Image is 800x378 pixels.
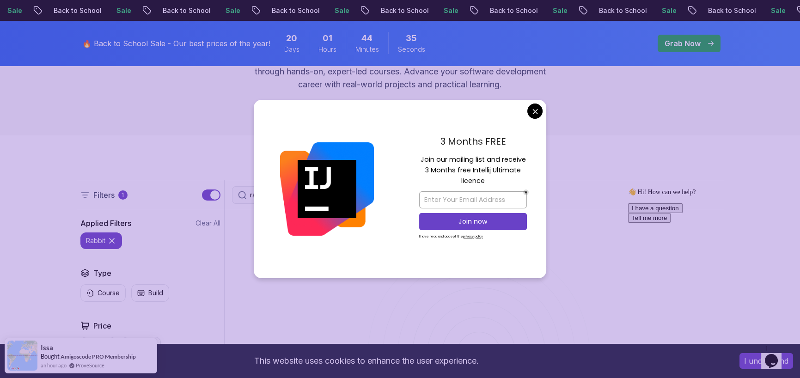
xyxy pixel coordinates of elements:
span: 1 Hours [323,32,332,45]
h2: Applied Filters [80,218,131,229]
span: 35 Seconds [406,32,417,45]
span: Seconds [398,45,425,54]
a: Amigoscode PRO Membership [61,353,136,360]
p: Course [98,288,120,298]
button: Course [80,284,126,302]
p: Sale [218,6,248,15]
a: ProveSource [76,361,104,369]
span: 44 Minutes [361,32,373,45]
p: 1 [122,191,124,199]
p: Build [148,288,163,298]
p: Grab Now [665,38,701,49]
p: rabbit [86,236,105,245]
p: Back to School [46,6,109,15]
input: Search Java, React, Spring boot ... [250,190,448,200]
button: Free [122,337,161,355]
div: This website uses cookies to enhance the user experience. [7,351,726,371]
h2: Type [93,268,111,279]
p: Master in-demand skills like Java, Spring Boot, DevOps, React, and more through hands-on, expert-... [245,52,556,91]
p: Sale [436,6,466,15]
button: Clear All [195,219,220,228]
span: Hours [318,45,336,54]
button: Build [131,284,169,302]
p: Back to School [264,6,327,15]
p: Back to School [155,6,218,15]
p: Back to School [373,6,436,15]
p: Sale [545,6,575,15]
button: Tell me more [4,29,46,38]
iframe: chat widget [624,184,791,336]
img: provesource social proof notification image [7,341,37,371]
p: 🔥 Back to School Sale - Our best prices of the year! [82,38,270,49]
span: 20 Days [286,32,297,45]
p: Sale [763,6,793,15]
p: Back to School [592,6,654,15]
p: Sale [109,6,139,15]
p: Sale [327,6,357,15]
p: Back to School [482,6,545,15]
span: Bought [41,353,60,360]
span: issa [41,344,53,352]
p: Back to School [701,6,763,15]
div: 👋 Hi! How can we help?I have a questionTell me more [4,4,170,38]
button: Pro [80,337,116,355]
span: Days [284,45,299,54]
button: Accept cookies [739,353,793,369]
p: Filters [93,189,115,201]
p: Sale [654,6,684,15]
iframe: chat widget [761,341,791,369]
span: Minutes [355,45,379,54]
button: I have a question [4,19,58,29]
button: rabbit [80,232,122,249]
h2: Price [93,320,111,331]
span: 👋 Hi! How can we help? [4,4,71,11]
span: an hour ago [41,361,67,369]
